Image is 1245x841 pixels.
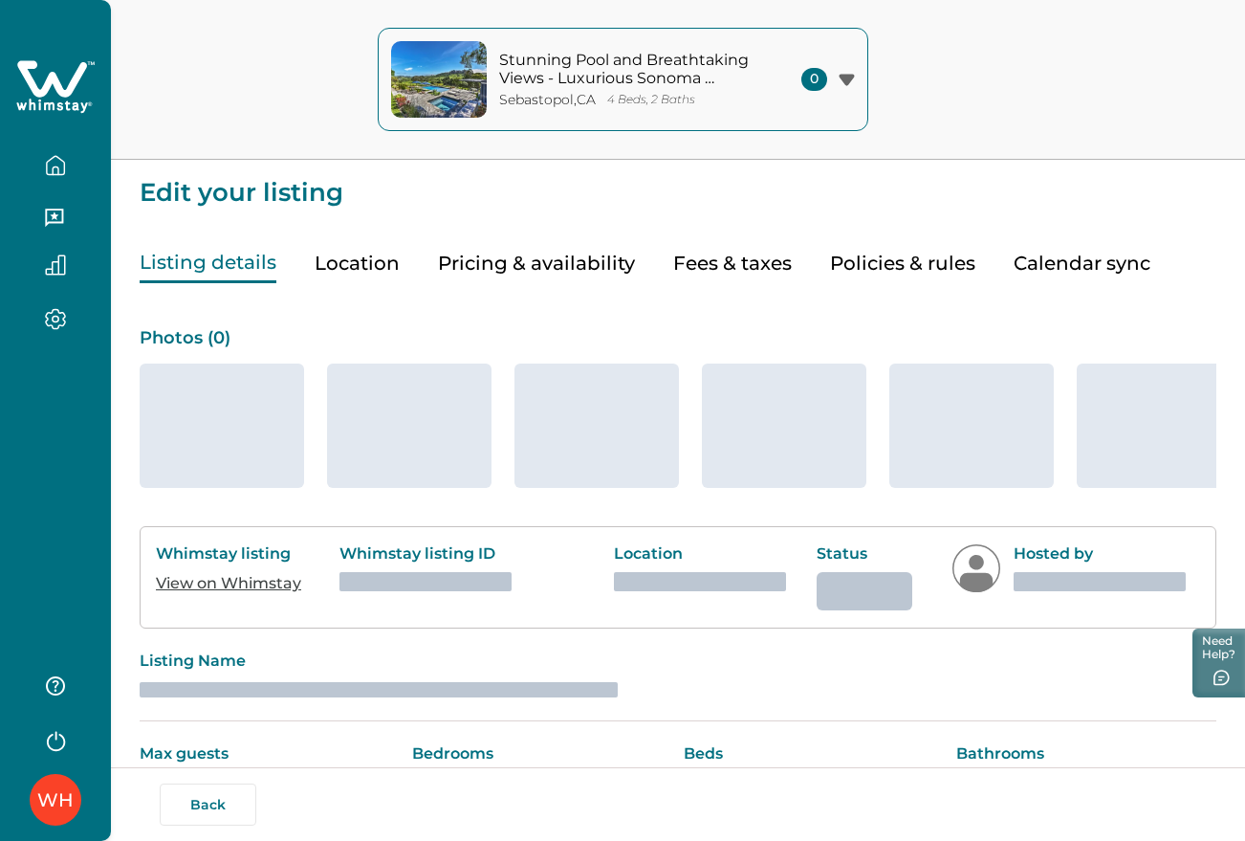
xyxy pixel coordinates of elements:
[378,28,868,131] button: property-coverStunning Pool and Breathtaking Views - Luxurious Sonoma RetreatSebastopol,CA4 Beds,...
[1014,544,1186,564] p: Hosted by
[673,244,792,283] button: Fees & taxes
[339,544,583,564] p: Whimstay listing ID
[499,92,596,108] p: Sebastopol , CA
[391,41,487,118] img: property-cover
[37,777,74,823] div: Whimstay Host
[1014,244,1150,283] button: Calendar sync
[499,51,757,88] p: Stunning Pool and Breathtaking Views - Luxurious Sonoma Retreat
[140,652,1216,671] p: Listing Name
[801,68,827,91] span: 0
[607,93,695,107] p: 4 Beds, 2 Baths
[156,574,301,592] a: View on Whimstay
[140,329,1216,348] p: Photos ( 0 )
[956,744,1217,764] p: Bathrooms
[315,244,400,283] button: Location
[438,244,635,283] button: Pricing & availability
[412,744,673,764] p: Bedrooms
[160,784,256,826] button: Back
[140,744,401,764] p: Max guests
[614,544,786,564] p: Location
[140,244,276,283] button: Listing details
[684,744,945,764] p: Beds
[817,544,922,564] p: Status
[140,160,1216,206] p: Edit your listing
[156,544,309,564] p: Whimstay listing
[830,244,975,283] button: Policies & rules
